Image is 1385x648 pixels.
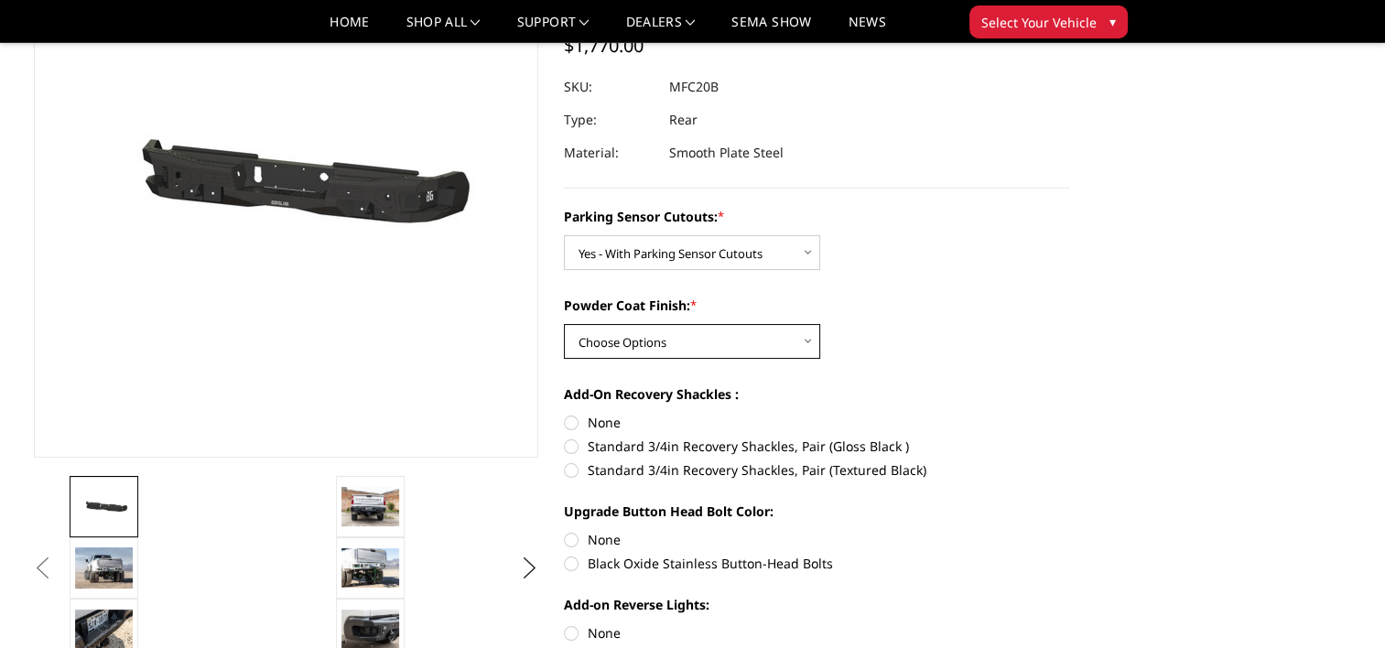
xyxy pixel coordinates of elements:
img: 2020-2025 Chevrolet / GMC 2500-3500 - Freedom Series - Rear Bumper [75,610,133,648]
a: shop all [406,16,481,42]
a: Dealers [626,16,696,42]
img: 2020-2025 Chevrolet / GMC 2500-3500 - Freedom Series - Rear Bumper [341,487,399,525]
dd: MFC20B [669,70,719,103]
label: Add-On Recovery Shackles : [564,384,1069,404]
label: Powder Coat Finish: [564,296,1069,315]
dt: Material: [564,136,655,169]
label: Standard 3/4in Recovery Shackles, Pair (Gloss Black ) [564,437,1069,456]
button: Previous [29,555,57,582]
button: Next [515,555,543,582]
label: Parking Sensor Cutouts: [564,207,1069,226]
img: 2020-2025 Chevrolet / GMC 2500-3500 - Freedom Series - Rear Bumper [341,548,399,587]
label: Black Oxide Stainless Button-Head Bolts [564,554,1069,573]
dd: Smooth Plate Steel [669,136,784,169]
label: None [564,413,1069,432]
span: ▾ [1109,12,1116,31]
label: None [564,530,1069,549]
a: SEMA Show [731,16,811,42]
span: Select Your Vehicle [981,13,1097,32]
a: Home [330,16,369,42]
img: 2020-2025 Chevrolet / GMC 2500-3500 - Freedom Series - Rear Bumper [341,610,399,648]
a: Support [517,16,590,42]
img: 2020-2025 Chevrolet / GMC 2500-3500 - Freedom Series - Rear Bumper [75,547,133,588]
label: Add-on Reverse Lights: [564,595,1069,614]
a: News [848,16,885,42]
dt: Type: [564,103,655,136]
label: Upgrade Button Head Bolt Color: [564,502,1069,521]
span: $1,770.00 [564,33,644,58]
label: Standard 3/4in Recovery Shackles, Pair (Textured Black) [564,460,1069,480]
img: 2020-2025 Chevrolet / GMC 2500-3500 - Freedom Series - Rear Bumper [75,493,133,521]
label: None [564,623,1069,643]
button: Select Your Vehicle [969,5,1128,38]
dt: SKU: [564,70,655,103]
dd: Rear [669,103,698,136]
